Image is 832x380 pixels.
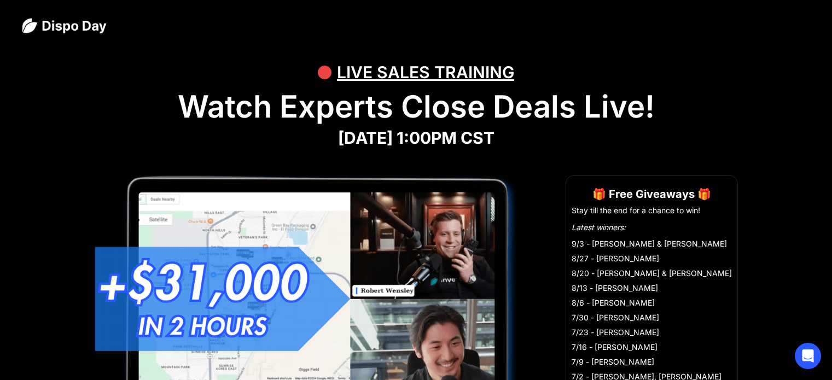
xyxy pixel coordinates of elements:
[22,89,810,125] h1: Watch Experts Close Deals Live!
[572,223,626,232] em: Latest winners:
[572,205,732,216] li: Stay till the end for a chance to win!
[337,56,514,89] div: LIVE SALES TRAINING
[795,343,821,369] div: Open Intercom Messenger
[338,128,494,148] strong: [DATE] 1:00PM CST
[592,188,711,201] strong: 🎁 Free Giveaways 🎁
